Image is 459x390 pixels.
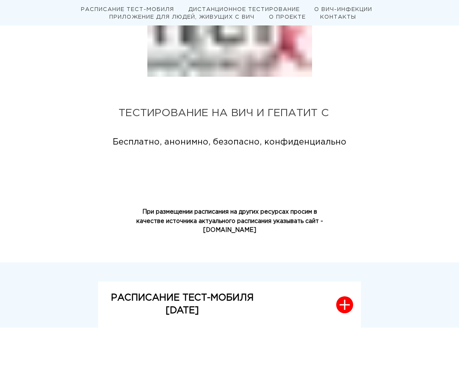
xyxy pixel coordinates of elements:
[97,136,362,149] div: Бесплатно, анонимно, безопасно, конфиденциально
[188,7,300,12] a: ДИСТАНЦИОННОЕ ТЕСТИРОВАНИЕ
[98,281,361,328] button: РАСПИСАНИЕ ТЕСТ-МОБИЛЯ[DATE]
[109,15,254,19] a: ПРИЛОЖЕНИЕ ДЛЯ ЛЮДЕЙ, ЖИВУЩИХ С ВИЧ
[81,7,174,12] a: РАСПИСАНИЕ ТЕСТ-МОБИЛЯ
[269,15,306,19] a: О ПРОЕКТЕ
[111,305,254,318] p: [DATE]
[136,209,323,233] strong: При размещении расписания на других ресурсах просим в качестве источника актуального расписания у...
[320,15,356,19] a: КОНТАКТЫ
[314,7,372,12] a: О ВИЧ-ИНФЕКЦИИ
[111,294,254,302] strong: РАСПИСАНИЕ ТЕСТ-МОБИЛЯ
[119,108,340,118] div: ТЕСТИРОВАНИЕ НА ВИЧ И ГЕПАТИТ С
